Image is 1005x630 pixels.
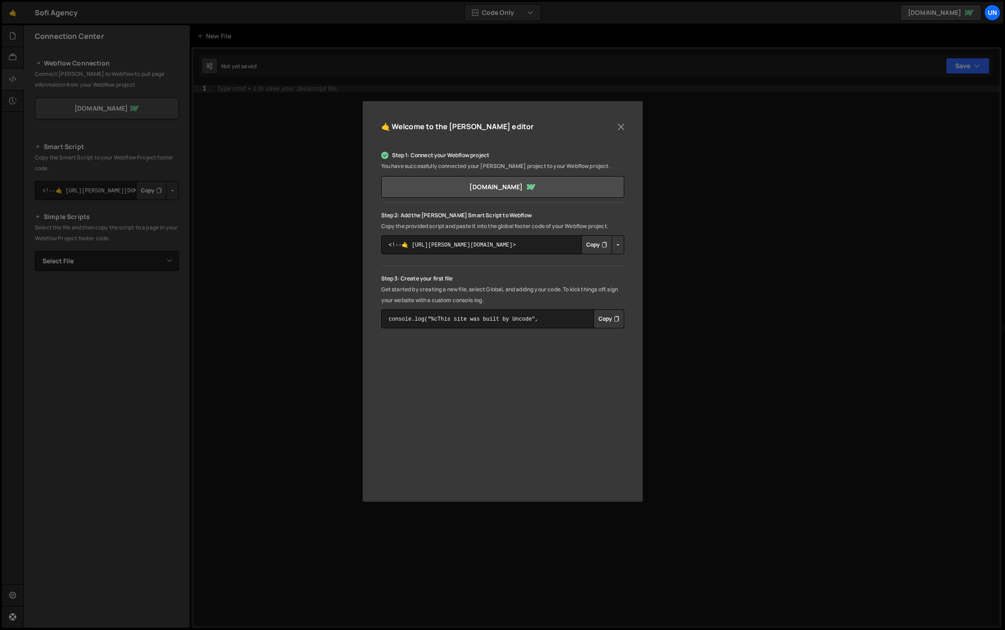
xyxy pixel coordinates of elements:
p: Step 1: Connect your Webflow project [381,150,624,161]
div: Button group with nested dropdown [594,309,624,328]
p: Step 2: Add the [PERSON_NAME] Smart Script to Webflow [381,210,624,221]
a: [DOMAIN_NAME] [381,176,624,198]
button: Close [614,120,628,134]
p: Step 3: Create your first file [381,273,624,284]
button: Copy [594,309,624,328]
div: Button group with nested dropdown [581,235,624,254]
h5: 🤙 Welcome to the [PERSON_NAME] editor [381,120,534,134]
textarea: <!--🤙 [URL][PERSON_NAME][DOMAIN_NAME]> <script>document.addEventListener("DOMContentLoaded", func... [381,235,624,254]
button: Copy [581,235,612,254]
p: Copy the provided script and paste it into the global footer code of your Webflow project. [381,221,624,232]
p: You have successfully connected your [PERSON_NAME] project to your Webflow project. [381,161,624,172]
p: Get started by creating a new file, select Global, and adding your code. To kick things off, sign... [381,284,624,306]
iframe: YouTube video player [381,349,624,485]
a: Un [984,5,1000,21]
textarea: console.log("%cThis site was built by Uncode", "background:blue;color:#fff;padding: 8px;"); [381,309,624,328]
